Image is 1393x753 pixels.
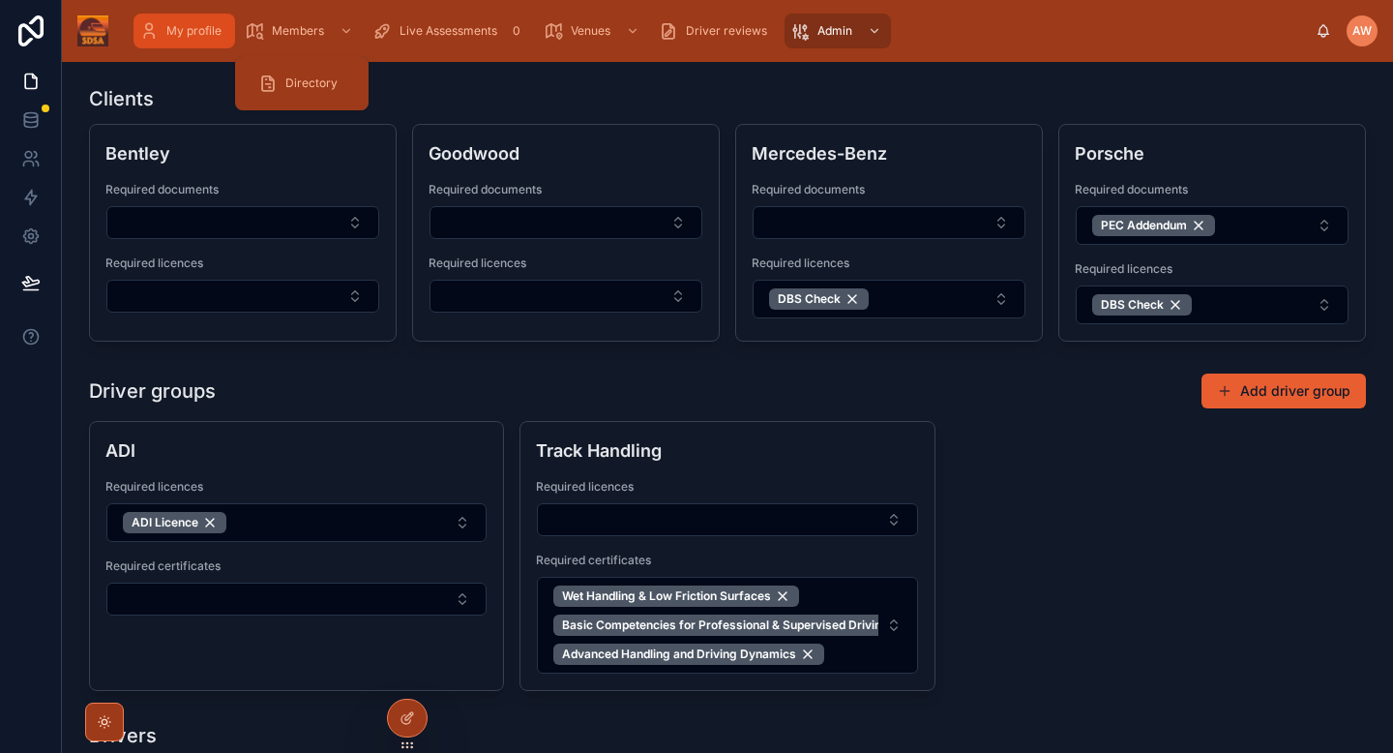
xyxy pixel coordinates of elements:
[1101,297,1164,313] span: DBS Check
[562,647,796,662] span: Advanced Handling and Driving Dynamics
[367,14,534,48] a: Live Assessments0
[239,14,363,48] a: Members
[105,182,380,197] span: Required documents
[132,515,198,530] span: ADI Licence
[1076,286,1349,324] button: Select Button
[653,14,781,48] a: Driver reviews
[536,553,918,568] span: Required certificates
[1075,261,1349,277] span: Required licences
[106,503,487,542] button: Select Button
[753,206,1025,239] button: Select Button
[247,66,357,101] a: Directory
[77,15,108,46] img: App logo
[166,23,222,39] span: My profile
[105,479,488,495] span: Required licences
[106,583,487,616] button: Select Button
[571,23,610,39] span: Venues
[778,291,841,307] span: DBS Check
[752,256,1026,271] span: Required licences
[105,140,380,166] h4: Bentley
[753,280,1025,318] button: Select Button
[1075,140,1349,166] h4: Porsche
[124,10,1316,52] div: scrollable content
[562,588,771,604] span: Wet Handling & Low Friction Surfaces
[553,586,799,607] button: Unselect 28
[536,437,918,464] h4: Track Handling
[429,140,703,166] h4: Goodwood
[785,14,891,48] a: Admin
[106,280,379,313] button: Select Button
[105,558,488,574] span: Required certificates
[429,256,703,271] span: Required licences
[400,23,497,39] span: Live Assessments
[553,615,972,636] button: Unselect 2
[123,512,226,533] button: Unselect 11
[133,14,235,48] a: My profile
[430,280,702,313] button: Select Button
[106,206,379,239] button: Select Button
[562,617,944,633] span: Basic Competencies for Professional & Supervised Driving Activities
[537,577,917,674] button: Select Button
[89,85,154,112] h1: Clients
[553,644,824,665] button: Unselect 1
[1075,182,1349,197] span: Required documents
[769,288,869,310] button: Unselect 37
[817,23,852,39] span: Admin
[752,182,1026,197] span: Required documents
[752,140,1026,166] h4: Mercedes-Benz
[1092,294,1192,316] button: Unselect 37
[505,19,528,43] div: 0
[538,14,649,48] a: Venues
[1076,206,1349,245] button: Select Button
[1201,374,1366,408] button: Add driver group
[536,479,918,495] span: Required licences
[285,75,338,91] span: Directory
[1101,218,1187,233] span: PEC Addendum
[1352,23,1372,39] span: AW
[686,23,767,39] span: Driver reviews
[537,503,917,536] button: Select Button
[1092,215,1215,236] button: Unselect 10
[105,437,488,464] h4: ADI
[429,182,703,197] span: Required documents
[105,256,380,271] span: Required licences
[272,23,324,39] span: Members
[89,377,216,405] h1: Driver groups
[430,206,702,239] button: Select Button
